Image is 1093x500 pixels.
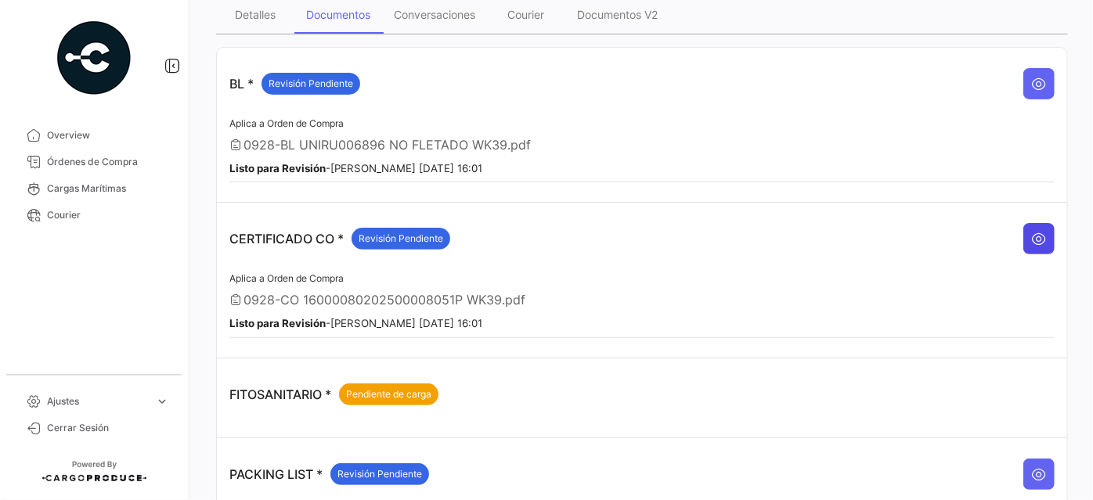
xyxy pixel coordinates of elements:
small: - [PERSON_NAME] [DATE] 16:01 [229,317,482,329]
div: Documentos [306,8,370,21]
div: Detalles [235,8,276,21]
b: Listo para Revisión [229,162,326,174]
p: CERTIFICADO CO * [229,228,450,250]
a: Courier [13,202,175,228]
img: powered-by.png [55,19,133,97]
p: FITOSANITARIO * [229,383,438,405]
span: Revisión Pendiente [359,232,443,246]
small: - [PERSON_NAME] [DATE] 16:01 [229,162,482,174]
span: expand_more [155,394,169,408]
span: Overview [47,128,169,142]
span: 0928-CO 16000080202500008051P WK39.pdf [243,292,525,308]
span: Revisión Pendiente [337,467,422,481]
a: Cargas Marítimas [13,175,175,202]
span: Courier [47,208,169,222]
a: Overview [13,122,175,149]
p: PACKING LIST * [229,463,429,485]
div: Conversaciones [394,8,475,21]
a: Órdenes de Compra [13,149,175,175]
span: 0928-BL UNIRU006896 NO FLETADO WK39.pdf [243,137,531,153]
span: Cerrar Sesión [47,421,169,435]
div: Courier [508,8,545,21]
span: Aplica a Orden de Compra [229,272,344,284]
span: Cargas Marítimas [47,182,169,196]
span: Ajustes [47,394,149,408]
span: Revisión Pendiente [269,77,353,91]
b: Listo para Revisión [229,317,326,329]
span: Aplica a Orden de Compra [229,117,344,129]
span: Órdenes de Compra [47,155,169,169]
span: Pendiente de carga [346,387,431,401]
div: Documentos V2 [577,8,658,21]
